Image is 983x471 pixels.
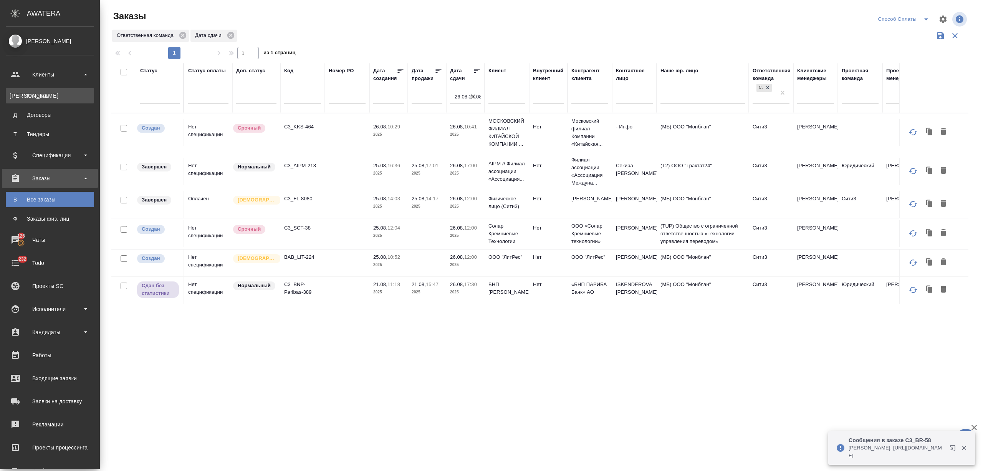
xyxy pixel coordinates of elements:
[450,281,464,287] p: 26.08,
[10,196,90,203] div: Все заказы
[464,254,477,260] p: 12:00
[284,162,321,170] p: C3_AIPM-213
[232,253,276,264] div: Выставляется автоматически для первых 3 заказов нового контактного лица. Особое внимание
[886,67,923,82] div: Проектные менеджеры
[27,6,100,21] div: AWATERA
[142,225,160,233] p: Создан
[6,442,94,453] div: Проекты процессинга
[6,373,94,384] div: Входящие заявки
[284,224,321,232] p: C3_SCT-38
[756,83,773,93] div: Сити3
[937,164,950,178] button: Удалить
[373,196,387,201] p: 25.08,
[184,191,232,218] td: Оплачен
[904,162,922,180] button: Обновить
[904,281,922,299] button: Обновить
[13,232,30,240] span: 126
[373,261,404,269] p: 2025
[284,123,321,131] p: C3_KKS-464
[464,163,477,168] p: 17:00
[937,197,950,211] button: Удалить
[657,250,749,276] td: (МБ) ООО "Монблан"
[284,253,321,261] p: BAB_LIT-224
[749,277,793,304] td: Сити3
[922,164,937,178] button: Клонировать
[238,196,276,204] p: [DEMOGRAPHIC_DATA]
[793,158,838,185] td: [PERSON_NAME]
[937,226,950,241] button: Удалить
[373,67,397,82] div: Дата создания
[533,195,564,203] p: Нет
[571,195,608,203] p: [PERSON_NAME]
[136,224,180,235] div: Выставляется автоматически при создании заказа
[2,438,98,457] a: Проекты процессинга
[6,69,94,80] div: Клиенты
[6,37,94,45] div: [PERSON_NAME]
[238,163,271,171] p: Нормальный
[2,369,98,388] a: Входящие заявки
[142,196,167,204] p: Завершен
[571,222,608,245] p: ООО «Солар Кремниевые технологии»
[882,277,927,304] td: [PERSON_NAME]
[533,123,564,131] p: Нет
[849,444,945,459] p: [PERSON_NAME]: [URL][DOMAIN_NAME]
[945,440,963,459] button: Открыть в новой вкладке
[952,12,968,27] span: Посмотреть информацию
[657,218,749,249] td: (TUP) Общество с ограниченной ответственностью «Технологии управления переводом»
[2,346,98,365] a: Работы
[660,67,698,75] div: Наше юр. лицо
[450,261,481,269] p: 2025
[793,220,838,247] td: [PERSON_NAME]
[838,158,882,185] td: Юридический
[142,124,160,132] p: Создан
[450,67,473,82] div: Дата сдачи
[838,277,882,304] td: Юридический
[533,67,564,82] div: Внутренний клиент
[571,67,608,82] div: Контрагент клиента
[793,191,838,218] td: [PERSON_NAME]
[238,282,271,290] p: Нормальный
[412,170,442,177] p: 2025
[793,277,838,304] td: [PERSON_NAME]
[571,117,608,148] p: Московский филиал Компании «Китайская...
[749,250,793,276] td: Сити3
[753,67,791,82] div: Ответственная команда
[136,281,180,299] div: Выставляет ПМ, когда заказ сдан КМу, но начисления еще не проведены
[373,124,387,130] p: 26.08,
[450,163,464,168] p: 26.08,
[117,32,176,39] p: Ответственная команда
[657,191,749,218] td: (МБ) ООО "Монблан"
[533,253,564,261] p: Нет
[464,225,477,231] p: 12:00
[464,124,477,130] p: 10:41
[6,257,94,269] div: Todo
[6,419,94,430] div: Рекламации
[571,281,608,296] p: «БНП ПАРИБА Банк» АО
[373,232,404,240] p: 2025
[412,281,426,287] p: 21.08,
[937,255,950,270] button: Удалить
[612,250,657,276] td: [PERSON_NAME]
[10,92,90,100] div: Клиенты
[533,162,564,170] p: Нет
[616,67,653,82] div: Контактное лицо
[142,255,160,262] p: Создан
[937,125,950,140] button: Удалить
[284,195,321,203] p: C3_FL-8080
[184,277,232,304] td: Нет спецификации
[426,196,439,201] p: 14:17
[612,158,657,185] td: Секира [PERSON_NAME]
[412,288,442,296] p: 2025
[6,192,94,207] a: ВВсе заказы
[450,196,464,201] p: 26.08,
[450,203,481,210] p: 2025
[136,195,180,205] div: Выставляет КМ при направлении счета или после выполнения всех работ/сдачи заказа клиенту. Окончат...
[2,253,98,273] a: 232Todo
[184,220,232,247] td: Нет спецификации
[238,124,261,132] p: Срочный
[142,282,174,297] p: Сдан без статистики
[238,225,261,233] p: Срочный
[373,225,387,231] p: 25.08,
[956,429,975,448] button: 🙏
[956,444,972,451] button: Закрыть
